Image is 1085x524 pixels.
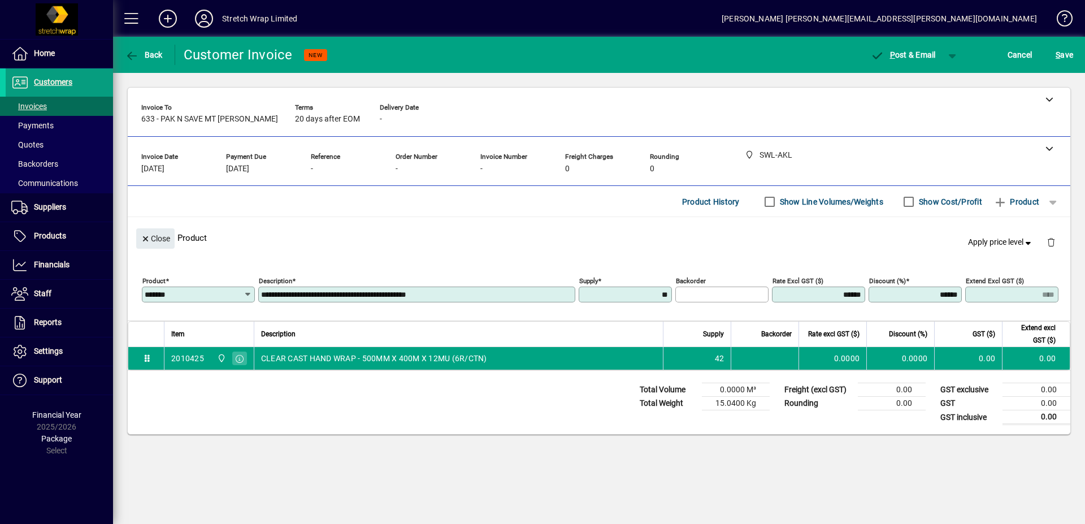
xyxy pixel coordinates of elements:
[261,328,296,340] span: Description
[935,397,1002,410] td: GST
[6,116,113,135] a: Payments
[309,51,323,59] span: NEW
[715,353,724,364] span: 42
[889,328,927,340] span: Discount (%)
[1048,2,1071,39] a: Knowledge Base
[34,375,62,384] span: Support
[702,383,770,397] td: 0.0000 M³
[6,251,113,279] a: Financials
[988,192,1045,212] button: Product
[779,383,858,397] td: Freight (excl GST)
[1002,397,1070,410] td: 0.00
[11,179,78,188] span: Communications
[34,49,55,58] span: Home
[703,328,724,340] span: Supply
[1002,383,1070,397] td: 0.00
[935,383,1002,397] td: GST exclusive
[6,193,113,222] a: Suppliers
[34,347,63,356] span: Settings
[869,277,906,285] mat-label: Discount (%)
[259,277,292,285] mat-label: Description
[1038,237,1065,247] app-page-header-button: Delete
[186,8,222,29] button: Profile
[865,45,941,65] button: Post & Email
[870,50,936,59] span: ost & Email
[34,77,72,86] span: Customers
[1005,45,1035,65] button: Cancel
[678,192,744,212] button: Product History
[676,277,706,285] mat-label: Backorder
[722,10,1037,28] div: [PERSON_NAME] [PERSON_NAME][EMAIL_ADDRESS][PERSON_NAME][DOMAIN_NAME]
[6,40,113,68] a: Home
[6,97,113,116] a: Invoices
[565,164,570,174] span: 0
[966,277,1024,285] mat-label: Extend excl GST ($)
[1008,46,1032,64] span: Cancel
[136,228,175,249] button: Close
[6,135,113,154] a: Quotes
[6,337,113,366] a: Settings
[11,140,44,149] span: Quotes
[1002,410,1070,425] td: 0.00
[890,50,895,59] span: P
[934,347,1002,370] td: 0.00
[214,352,227,365] span: SWL-AKL
[973,328,995,340] span: GST ($)
[171,353,204,364] div: 2010425
[806,353,860,364] div: 0.0000
[964,232,1038,253] button: Apply price level
[11,121,54,130] span: Payments
[311,164,313,174] span: -
[579,277,598,285] mat-label: Supply
[150,8,186,29] button: Add
[171,328,185,340] span: Item
[6,309,113,337] a: Reports
[917,196,982,207] label: Show Cost/Profit
[380,115,382,124] span: -
[634,397,702,410] td: Total Weight
[113,45,175,65] app-page-header-button: Back
[1056,50,1060,59] span: S
[808,328,860,340] span: Rate excl GST ($)
[866,347,934,370] td: 0.0000
[778,196,883,207] label: Show Line Volumes/Weights
[261,353,487,364] span: CLEAR CAST HAND WRAP - 500MM X 400M X 12MU (6R/CTN)
[396,164,398,174] span: -
[779,397,858,410] td: Rounding
[34,231,66,240] span: Products
[858,383,926,397] td: 0.00
[125,50,163,59] span: Back
[141,229,170,248] span: Close
[1009,322,1056,347] span: Extend excl GST ($)
[141,164,164,174] span: [DATE]
[34,318,62,327] span: Reports
[858,397,926,410] td: 0.00
[133,233,177,243] app-page-header-button: Close
[11,102,47,111] span: Invoices
[1053,45,1076,65] button: Save
[650,164,654,174] span: 0
[935,410,1002,425] td: GST inclusive
[682,193,740,211] span: Product History
[11,159,58,168] span: Backorders
[6,366,113,395] a: Support
[184,46,293,64] div: Customer Invoice
[6,222,113,250] a: Products
[222,10,298,28] div: Stretch Wrap Limited
[1002,347,1070,370] td: 0.00
[34,289,51,298] span: Staff
[480,164,483,174] span: -
[128,217,1070,258] div: Product
[6,154,113,174] a: Backorders
[702,397,770,410] td: 15.0400 Kg
[761,328,792,340] span: Backorder
[141,115,278,124] span: 633 - PAK N SAVE MT [PERSON_NAME]
[32,410,81,419] span: Financial Year
[142,277,166,285] mat-label: Product
[993,193,1039,211] span: Product
[1056,46,1073,64] span: ave
[226,164,249,174] span: [DATE]
[295,115,360,124] span: 20 days after EOM
[968,236,1034,248] span: Apply price level
[6,280,113,308] a: Staff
